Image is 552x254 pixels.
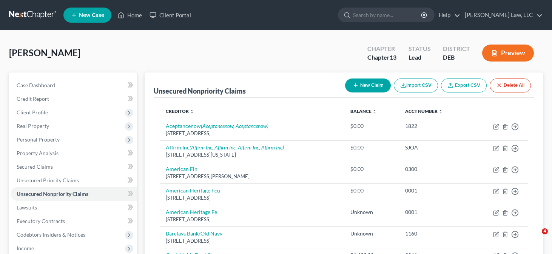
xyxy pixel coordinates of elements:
[17,231,85,238] span: Codebtors Insiders & Notices
[435,8,460,22] a: Help
[146,8,195,22] a: Client Portal
[350,144,393,151] div: $0.00
[17,95,49,102] span: Credit Report
[166,144,284,151] a: Affirm Inc(Affirm Inc, Affirm Inc, Affirm Inc, Affirm Inc)
[482,45,534,62] button: Preview
[405,208,464,216] div: 0001
[443,45,470,53] div: District
[461,8,543,22] a: [PERSON_NAME] Law, LLC
[350,122,393,130] div: $0.00
[405,230,464,237] div: 1160
[490,79,531,92] button: Delete All
[166,108,194,114] a: Creditor unfold_more
[114,8,146,22] a: Home
[17,218,65,224] span: Executory Contracts
[367,53,396,62] div: Chapter
[11,187,137,201] a: Unsecured Nonpriority Claims
[17,123,49,129] span: Real Property
[11,160,137,174] a: Secured Claims
[166,123,268,129] a: Aceptancenow(Aceptancenow, Aceptancenow)
[17,204,37,211] span: Lawsuits
[350,208,393,216] div: Unknown
[441,79,487,92] a: Export CSV
[17,150,59,156] span: Property Analysis
[190,109,194,114] i: unfold_more
[405,144,464,151] div: SJOA
[9,47,80,58] span: [PERSON_NAME]
[166,130,339,137] div: [STREET_ADDRESS]
[166,151,339,159] div: [STREET_ADDRESS][US_STATE]
[166,237,339,245] div: [STREET_ADDRESS]
[17,109,48,115] span: Client Profile
[405,108,443,114] a: Acct Number unfold_more
[345,79,391,92] button: New Claim
[394,79,438,92] button: Import CSV
[405,187,464,194] div: 0001
[17,82,55,88] span: Case Dashboard
[526,228,544,246] iframe: Intercom live chat
[11,92,137,106] a: Credit Report
[405,122,464,130] div: 1822
[166,173,339,180] div: [STREET_ADDRESS][PERSON_NAME]
[154,86,246,95] div: Unsecured Nonpriority Claims
[350,165,393,173] div: $0.00
[443,53,470,62] div: DEB
[201,123,268,129] i: (Aceptancenow, Aceptancenow)
[11,146,137,160] a: Property Analysis
[390,54,396,61] span: 13
[190,144,284,151] i: (Affirm Inc, Affirm Inc, Affirm Inc, Affirm Inc)
[11,174,137,187] a: Unsecured Priority Claims
[17,245,34,251] span: Income
[11,201,137,214] a: Lawsuits
[350,108,377,114] a: Balance unfold_more
[11,79,137,92] a: Case Dashboard
[372,109,377,114] i: unfold_more
[17,163,53,170] span: Secured Claims
[438,109,443,114] i: unfold_more
[17,191,88,197] span: Unsecured Nonpriority Claims
[166,209,217,215] a: American Heritage Fe
[17,177,79,183] span: Unsecured Priority Claims
[11,214,137,228] a: Executory Contracts
[542,228,548,234] span: 4
[166,216,339,223] div: [STREET_ADDRESS]
[350,187,393,194] div: $0.00
[409,53,431,62] div: Lead
[405,165,464,173] div: 0300
[166,187,220,194] a: American Heritage Fcu
[409,45,431,53] div: Status
[166,230,222,237] a: Barclays Bank/Old Navy
[17,136,60,143] span: Personal Property
[166,166,197,172] a: American Fin
[367,45,396,53] div: Chapter
[353,8,422,22] input: Search by name...
[166,194,339,202] div: [STREET_ADDRESS]
[79,12,104,18] span: New Case
[350,230,393,237] div: Unknown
